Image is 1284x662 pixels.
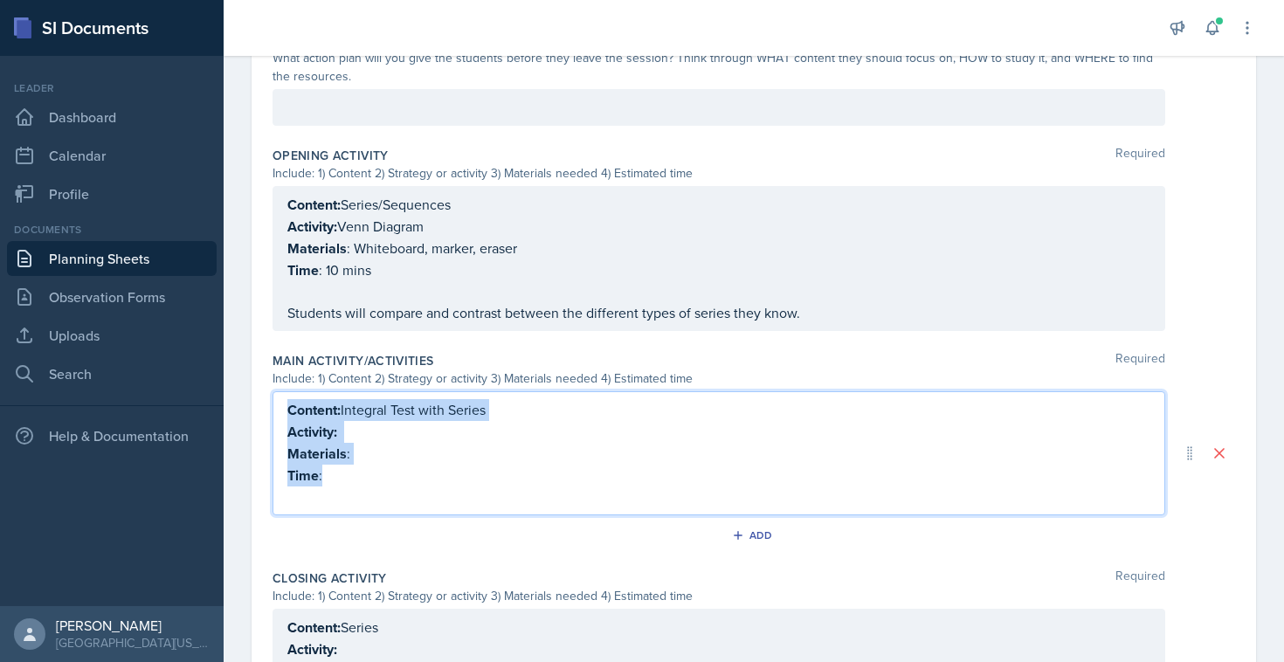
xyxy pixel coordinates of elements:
p: : [287,465,1150,486]
div: Leader [7,80,217,96]
a: Calendar [7,138,217,173]
div: [GEOGRAPHIC_DATA][US_STATE] in [GEOGRAPHIC_DATA] [56,634,210,652]
a: Dashboard [7,100,217,134]
strong: Activity: [287,217,337,237]
a: Profile [7,176,217,211]
strong: Content: [287,617,341,638]
a: Search [7,356,217,391]
div: Documents [7,222,217,238]
div: Include: 1) Content 2) Strategy or activity 3) Materials needed 4) Estimated time [273,587,1165,605]
p: : Whiteboard, marker, eraser [287,238,1150,259]
p: Series/Sequences [287,194,1150,216]
p: Venn Diagram [287,216,1150,238]
span: Required [1115,569,1165,587]
a: Observation Forms [7,279,217,314]
div: Add [735,528,773,542]
strong: Materials [287,444,347,464]
strong: Materials [287,238,347,259]
label: Opening Activity [273,147,389,164]
strong: Time [287,260,319,280]
strong: Content: [287,195,341,215]
label: Main Activity/Activities [273,352,433,369]
strong: Time [287,465,319,486]
button: Add [726,522,783,548]
div: Include: 1) Content 2) Strategy or activity 3) Materials needed 4) Estimated time [273,369,1165,388]
a: Uploads [7,318,217,353]
label: Closing Activity [273,569,387,587]
span: Required [1115,352,1165,369]
p: Students will compare and contrast between the different types of series they know. [287,302,1150,323]
div: Include: 1) Content 2) Strategy or activity 3) Materials needed 4) Estimated time [273,164,1165,183]
div: [PERSON_NAME] [56,617,210,634]
p: Series [287,617,1150,638]
strong: Content: [287,400,341,420]
div: Help & Documentation [7,418,217,453]
a: Planning Sheets [7,241,217,276]
p: : [287,443,1150,465]
strong: Activity: [287,639,337,659]
p: Integral Test with Series [287,399,1150,421]
p: : 10 mins [287,259,1150,281]
strong: Activity: [287,422,337,442]
span: Required [1115,147,1165,164]
div: What action plan will you give the students before they leave the session? Think through WHAT con... [273,49,1165,86]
